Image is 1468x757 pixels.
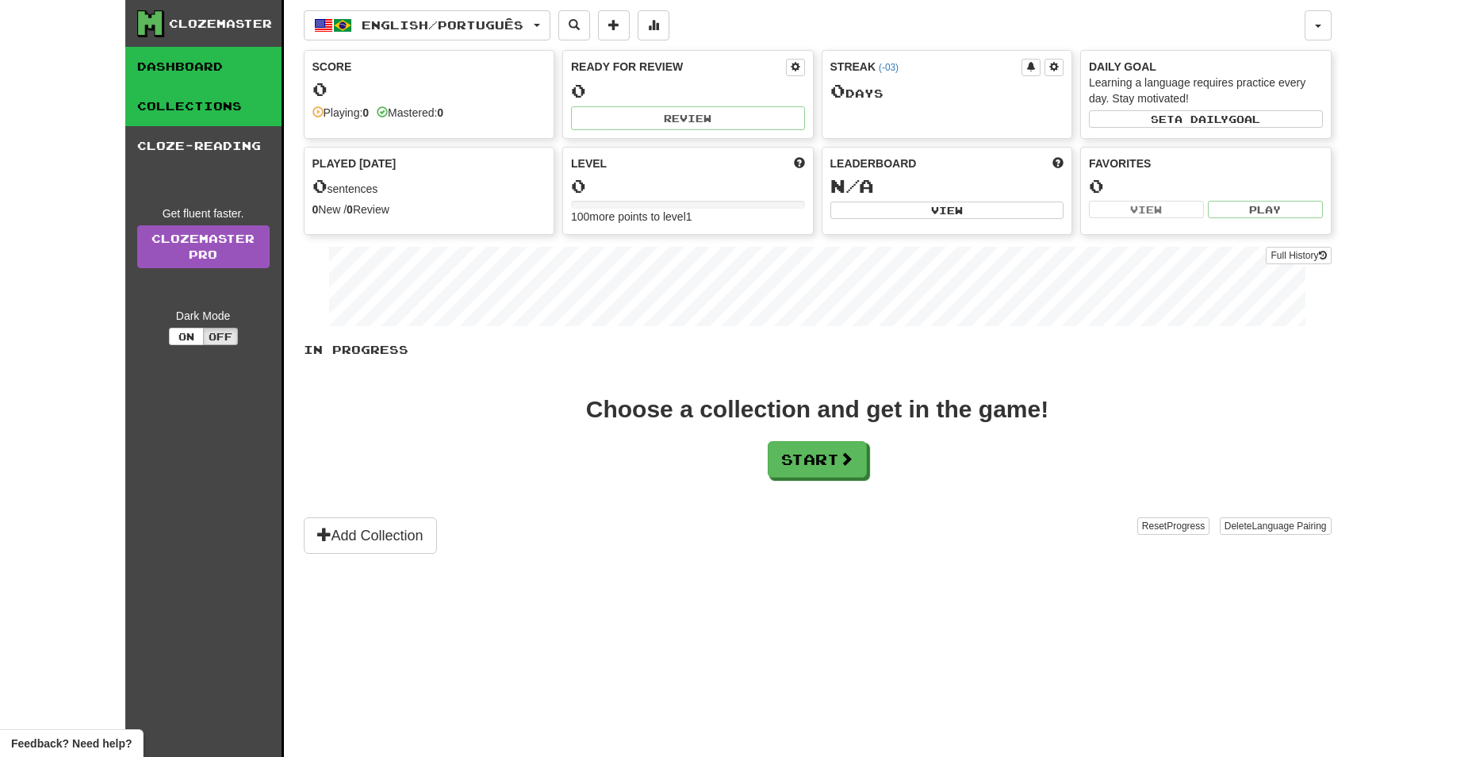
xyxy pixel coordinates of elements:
[312,59,546,75] div: Score
[1089,176,1323,196] div: 0
[312,203,319,216] strong: 0
[1089,59,1323,75] div: Daily Goal
[571,176,805,196] div: 0
[137,206,270,221] div: Get fluent faster.
[830,79,845,102] span: 0
[571,81,805,101] div: 0
[1266,247,1331,264] button: Full History
[571,209,805,225] div: 100 more points to level 1
[125,47,282,86] a: Dashboard
[830,59,1022,75] div: Streak
[362,18,523,32] span: English / Português
[558,10,590,40] button: Search sentences
[1175,113,1228,125] span: a daily
[598,10,630,40] button: Add sentence to collection
[1208,201,1323,218] button: Play
[1089,201,1204,218] button: View
[312,105,370,121] div: Playing:
[1251,521,1326,532] span: Language Pairing
[312,79,546,99] div: 0
[362,106,369,119] strong: 0
[312,176,546,197] div: sentences
[137,308,270,324] div: Dark Mode
[571,59,786,75] div: Ready for Review
[312,156,397,171] span: Played [DATE]
[830,156,917,171] span: Leaderboard
[437,106,443,119] strong: 0
[11,736,132,751] span: Open feedback widget
[304,517,437,554] button: Add Collection
[571,156,607,171] span: Level
[312,202,546,217] div: New / Review
[203,328,238,345] button: Off
[125,86,282,126] a: Collections
[830,202,1064,219] button: View
[1220,517,1332,535] button: DeleteLanguage Pairing
[1167,521,1205,532] span: Progress
[1089,156,1323,171] div: Favorites
[347,203,353,216] strong: 0
[125,126,282,166] a: Cloze-Reading
[830,81,1064,102] div: Day s
[586,398,1048,421] div: Choose a collection and get in the game!
[304,342,1332,358] p: In Progress
[1052,156,1064,171] span: This week in points, UTC
[1137,517,1209,535] button: ResetProgress
[304,10,550,40] button: English/Português
[312,175,328,197] span: 0
[169,328,204,345] button: On
[1089,75,1323,106] div: Learning a language requires practice every day. Stay motivated!
[830,175,874,197] span: N/A
[377,105,443,121] div: Mastered:
[879,62,899,73] a: (-03)
[1089,110,1323,128] button: Seta dailygoal
[638,10,669,40] button: More stats
[571,106,805,130] button: Review
[137,225,270,268] a: ClozemasterPro
[768,441,867,478] button: Start
[169,16,272,32] div: Clozemaster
